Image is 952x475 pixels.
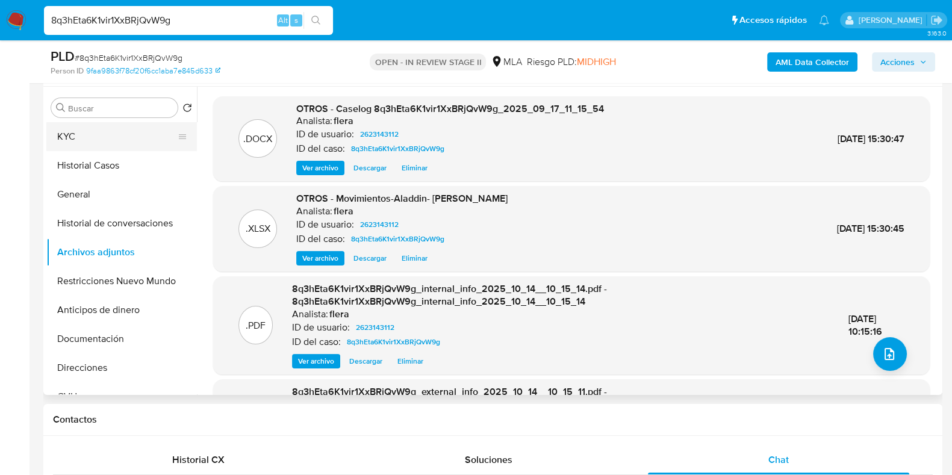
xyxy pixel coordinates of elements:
a: 2623143112 [351,320,399,335]
button: Historial de conversaciones [46,209,197,238]
div: MLA [491,55,521,69]
span: Eliminar [402,162,428,174]
span: 8q3hEta6K1vir1XxBRjQvW9g [347,335,440,349]
span: Ver archivo [302,252,338,264]
h6: flera [334,115,353,127]
button: Eliminar [396,161,434,175]
button: Anticipos de dinero [46,296,197,324]
span: [DATE] 10:15:16 [848,312,882,339]
button: Restricciones Nuevo Mundo [46,267,197,296]
p: .PDF [246,319,266,332]
p: OPEN - IN REVIEW STAGE II [370,54,486,70]
span: [DATE] 15:30:47 [838,132,904,146]
a: 8q3hEta6K1vir1XxBRjQvW9g [346,232,449,246]
span: s [294,14,298,26]
span: Descargar [353,162,387,174]
span: Descargar [349,355,382,367]
span: OTROS - Movimientos-Aladdin- [PERSON_NAME] [296,191,508,205]
span: Eliminar [397,355,423,367]
a: 2623143112 [355,217,403,232]
button: General [46,180,197,209]
input: Buscar [68,103,173,114]
a: 9faa9863f78cf20f6cc1aba7e845d633 [86,66,220,76]
span: Acciones [880,52,915,72]
a: 8q3hEta6K1vir1XxBRjQvW9g [342,335,445,349]
p: Analista: [292,308,328,320]
button: AML Data Collector [767,52,857,72]
h6: flera [329,308,349,320]
p: Analista: [296,115,332,127]
p: .XLSX [246,222,270,235]
button: Ver archivo [292,354,340,368]
p: ID del caso: [296,143,345,155]
span: Accesos rápidos [739,14,807,26]
span: 8q3hEta6K1vir1XxBRjQvW9g_internal_info_2025_10_14__10_15_14.pdf - 8q3hEta6K1vir1XxBRjQvW9g_intern... [292,282,607,309]
button: Ver archivo [296,251,344,265]
span: Ver archivo [298,355,334,367]
span: Soluciones [465,453,512,467]
span: 8q3hEta6K1vir1XxBRjQvW9g_external_info_2025_10_14__10_15_11.pdf - 8q3hEta6K1vir1XxBRjQvW9g_extern... [292,385,607,412]
button: Descargar [347,251,393,265]
span: Alt [278,14,288,26]
span: Chat [768,453,789,467]
button: Eliminar [396,251,434,265]
span: Ver archivo [302,162,338,174]
p: Analista: [296,205,332,217]
p: .DOCX [243,132,272,146]
b: PLD [51,46,75,66]
button: upload-file [873,337,907,371]
span: Riesgo PLD: [526,55,615,69]
p: ID de usuario: [296,219,354,231]
button: Eliminar [391,354,429,368]
button: Archivos adjuntos [46,238,197,267]
p: ID de usuario: [296,128,354,140]
a: Notificaciones [819,15,829,25]
span: # 8q3hEta6K1vir1XxBRjQvW9g [75,52,182,64]
button: Direcciones [46,353,197,382]
span: 2623143112 [360,217,399,232]
button: Documentación [46,324,197,353]
b: AML Data Collector [776,52,849,72]
h6: flera [334,205,353,217]
span: Historial CX [172,453,225,467]
a: 8q3hEta6K1vir1XxBRjQvW9g [346,141,449,156]
a: Salir [930,14,943,26]
span: OTROS - Caselog 8q3hEta6K1vir1XxBRjQvW9g_2025_09_17_11_15_54 [296,102,604,116]
a: 2623143112 [355,127,403,141]
p: florencia.lera@mercadolibre.com [858,14,926,26]
button: Ver archivo [296,161,344,175]
button: Descargar [347,161,393,175]
h1: Contactos [53,414,933,426]
span: MIDHIGH [576,55,615,69]
span: Descargar [353,252,387,264]
p: ID del caso: [292,336,341,348]
button: CVU [46,382,197,411]
span: 2623143112 [360,127,399,141]
span: 2623143112 [356,320,394,335]
button: Volver al orden por defecto [182,103,192,116]
button: Historial Casos [46,151,197,180]
button: Descargar [343,354,388,368]
span: 8q3hEta6K1vir1XxBRjQvW9g [351,141,444,156]
button: search-icon [303,12,328,29]
span: Eliminar [402,252,428,264]
b: Person ID [51,66,84,76]
span: 3.163.0 [927,28,946,38]
button: Acciones [872,52,935,72]
span: [DATE] 15:30:45 [837,222,904,235]
p: ID de usuario: [292,321,350,334]
input: Buscar usuario o caso... [44,13,333,28]
span: 8q3hEta6K1vir1XxBRjQvW9g [351,232,444,246]
button: Buscar [56,103,66,113]
p: ID del caso: [296,233,345,245]
button: KYC [46,122,187,151]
